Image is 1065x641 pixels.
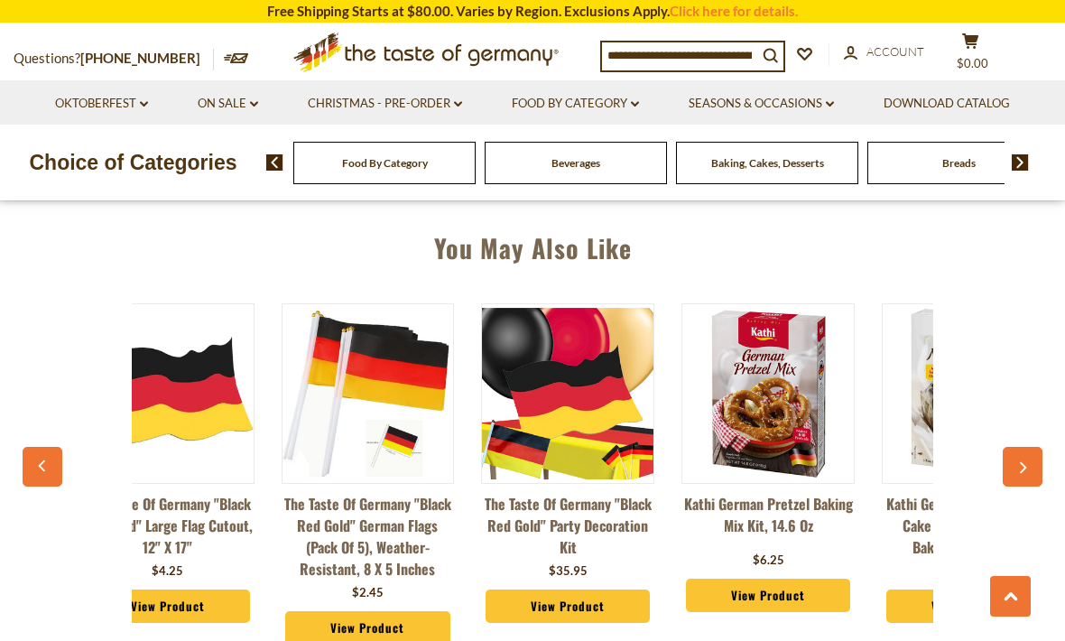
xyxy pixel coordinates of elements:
a: Beverages [551,156,600,170]
a: Kathi German Pretzel Baking Mix Kit, 14.6 oz [681,493,855,547]
img: The Taste of Germany [82,308,254,479]
a: The Taste of Germany "Black Red Gold" Large Flag Cutout, 12" x 17" [81,493,255,558]
a: Kathi German Marble Pound Cake with Cocoa Glaze Baking Mix, 15.9 oz [882,493,1055,558]
a: View Product [686,579,850,613]
a: Food By Category [342,156,428,170]
a: Baking, Cakes, Desserts [711,156,824,170]
img: The Taste of Germany [282,308,454,479]
img: The Taste of Germany [482,308,653,479]
a: On Sale [198,94,258,114]
div: $6.25 [753,552,784,570]
a: Download Catalog [884,94,1010,114]
span: Account [866,44,924,59]
a: [PHONE_NUMBER] [80,50,200,66]
div: You May Also Like [32,207,1033,281]
div: $2.45 [352,584,384,602]
a: The Taste of Germany "Black Red Gold" German Flags (pack of 5), weather-resistant, 8 x 5 inches [282,493,455,580]
a: Oktoberfest [55,94,148,114]
a: View Product [486,590,650,624]
a: Breads [942,156,976,170]
p: Questions? [14,47,214,70]
a: The Taste of Germany "Black Red Gold" Party Decoration Kit [481,493,654,558]
a: Seasons & Occasions [689,94,834,114]
a: Christmas - PRE-ORDER [308,94,462,114]
button: $0.00 [943,33,997,78]
a: Click here for details. [670,3,798,19]
img: previous arrow [266,154,283,171]
img: Kathi German Marble Pound Cake with Cocoa Glaze Baking Mix, 15.9 oz [883,308,1054,479]
img: Kathi German Pretzel Baking Mix Kit, 14.6 oz [682,308,854,479]
div: $4.25 [152,562,183,581]
a: Account [844,42,924,62]
span: $0.00 [957,56,988,70]
img: next arrow [1012,154,1029,171]
a: View Product [85,590,249,624]
div: $35.95 [549,562,588,581]
a: View Product [886,590,1051,624]
a: Food By Category [512,94,639,114]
